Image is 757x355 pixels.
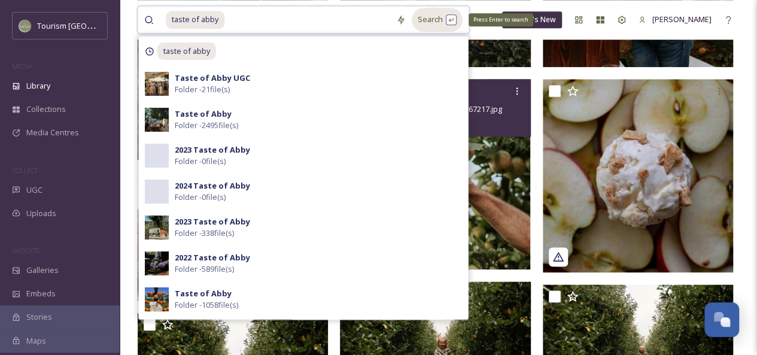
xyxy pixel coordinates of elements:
[175,72,250,83] strong: Taste of Abby UGC
[26,80,50,92] span: Library
[12,246,39,255] span: WIDGETS
[175,192,226,203] span: Folder - 0 file(s)
[175,108,232,119] strong: Taste of Abby
[157,43,216,60] span: taste of abby
[145,72,169,96] img: 36405620-e4df-4ba4-9c00-4422814316c9.jpg
[175,120,238,131] span: Folder - 2495 file(s)
[12,62,33,71] span: MEDIA
[175,84,230,95] span: Folder - 21 file(s)
[12,166,38,175] span: COLLECT
[26,311,52,323] span: Stories
[26,127,79,138] span: Media Centres
[145,216,169,239] img: 2ba4bb6b-c387-499d-b20b-7bf3b6536367.jpg
[175,263,234,275] span: Folder - 589 file(s)
[26,335,46,347] span: Maps
[175,299,238,311] span: Folder - 1058 file(s)
[145,108,169,132] img: 9c00fa59-e126-40b6-b123-048e633ccd32.jpg
[175,144,250,155] strong: 2023 Taste of Abby
[175,227,234,239] span: Folder - 338 file(s)
[26,288,56,299] span: Embeds
[469,13,533,26] div: Press Enter to search
[412,8,463,31] div: Search
[502,11,562,28] a: What's New
[37,20,144,31] span: Tourism [GEOGRAPHIC_DATA]
[19,20,31,32] img: Abbotsford_Snapsea.png
[145,287,169,311] img: 1399f52c-cad8-4a39-b1d3-c3f88436bb17.jpg
[175,216,250,227] strong: 2023 Taste of Abby
[175,252,250,263] strong: 2022 Taste of Abby
[26,104,66,115] span: Collections
[175,288,232,299] strong: Taste of Abby
[543,79,736,272] img: tourismabbotsford_17956118692952195.jpg
[175,180,250,191] strong: 2024 Taste of Abby
[166,11,224,28] span: taste of abby
[704,302,739,337] button: Open Chat
[145,251,169,275] img: 3c1d0e48-7b53-4b09-b758-e82593e0e749.jpg
[26,184,42,196] span: UGC
[138,31,331,159] img: TOA Long Table Dinner (31).jpg
[633,8,718,31] a: [PERSON_NAME]
[652,14,712,25] span: [PERSON_NAME]
[26,208,56,219] span: Uploads
[175,156,226,167] span: Folder - 0 file(s)
[138,172,331,301] img: IMG_0333.JPG
[26,265,59,276] span: Galleries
